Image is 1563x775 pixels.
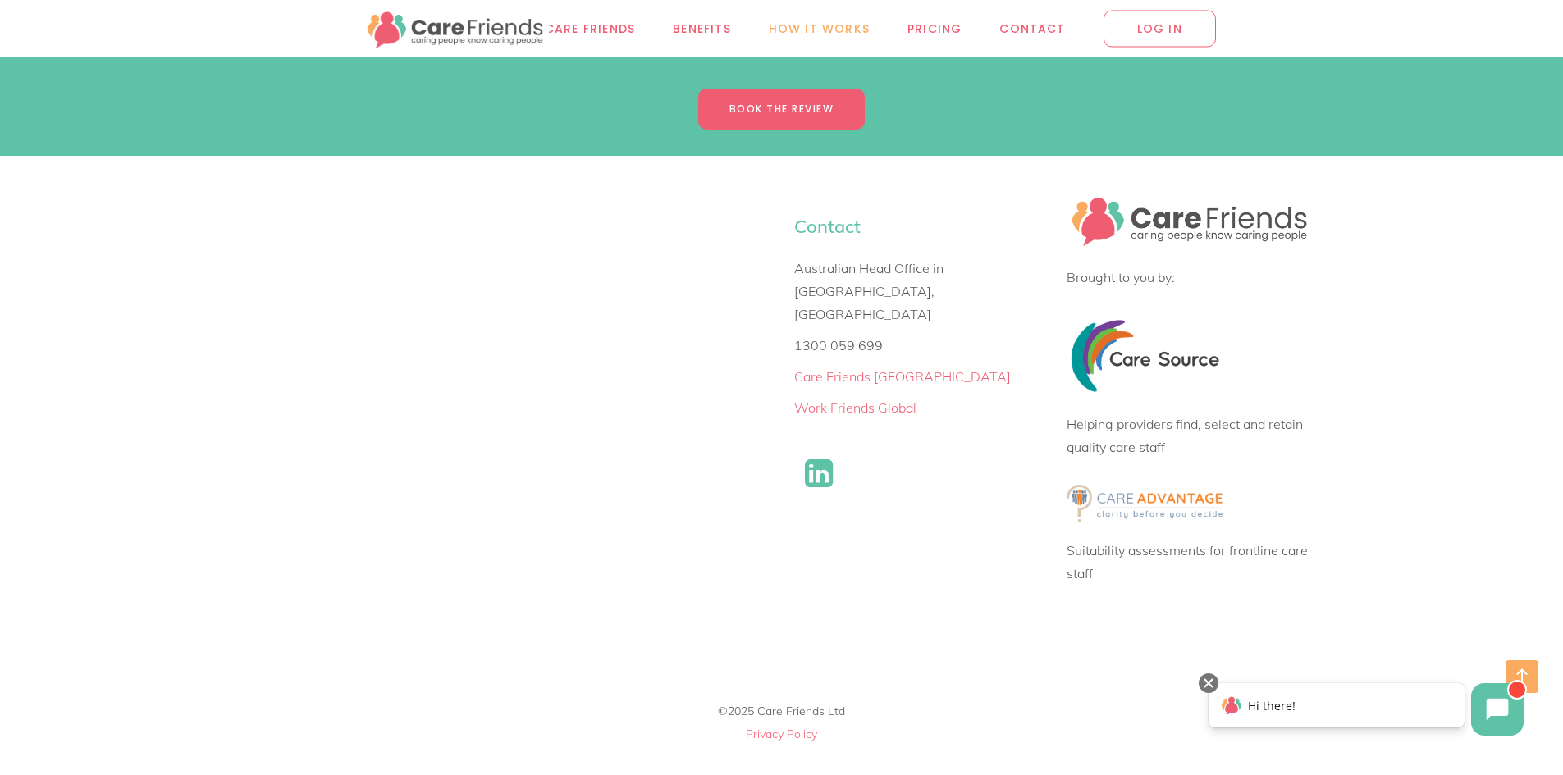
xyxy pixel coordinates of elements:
a: Work Friends Global [794,399,916,416]
p: Brought to you by: [1067,266,1315,289]
p: ©2025 Care Friends Ltd [249,700,1315,745]
h4: Contact [794,214,1043,240]
span: Why Care Friends [511,19,635,38]
span: Contact [999,19,1065,38]
p: Helping providers find, select and retain quality care staff [1067,413,1315,458]
p: Suitability assessments for frontline care staff [1067,539,1315,585]
span: Book the review [729,102,834,116]
a: Privacy Policy [746,727,817,741]
p: 1300 059 699 [794,334,1043,357]
iframe: Web Forms [249,189,743,663]
span: How it works [769,19,870,38]
span: LOG IN [1104,10,1216,47]
span: Benefits [673,19,731,38]
a: Care Friends [GEOGRAPHIC_DATA] [794,368,1011,385]
a: Book the review [698,89,866,130]
span: Pricing [907,19,962,38]
p: Australian Head Office in [GEOGRAPHIC_DATA], [GEOGRAPHIC_DATA] [794,257,1043,326]
a: Join us on LinkedIn [796,451,842,497]
iframe: Chatbot [1191,670,1540,752]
